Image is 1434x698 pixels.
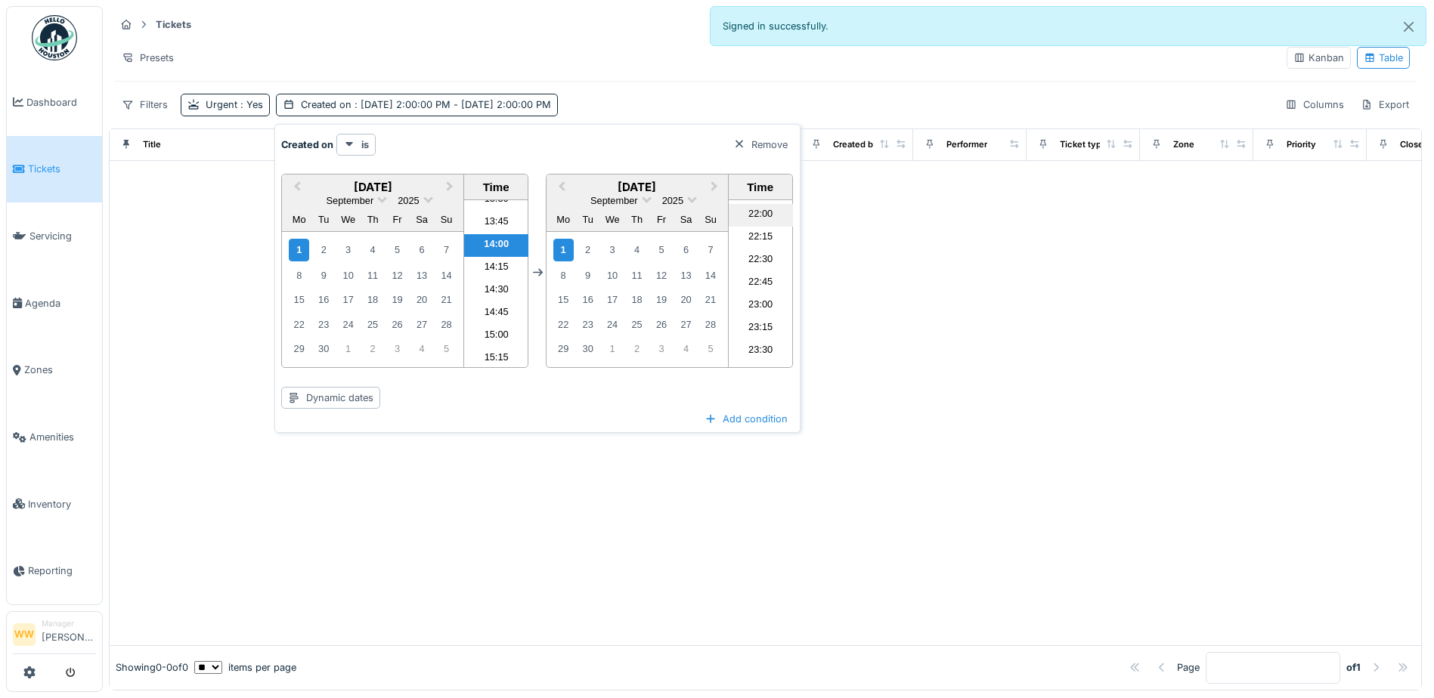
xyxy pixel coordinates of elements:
ul: Time [464,200,528,367]
span: September [327,195,374,206]
span: Amenities [29,430,96,444]
div: Monday [553,209,574,230]
li: 23:00 [729,295,793,317]
button: Next Month [704,176,728,200]
div: Kanban [1293,51,1344,65]
h2: [DATE] [547,181,728,194]
div: Choose Wednesday, 24 September 2025 [338,314,358,335]
div: Choose Monday, 8 September 2025 [289,265,309,286]
div: Ticket type [1060,138,1107,151]
div: Priority [1287,138,1316,151]
div: Choose Monday, 15 September 2025 [289,289,309,310]
div: Presets [115,47,181,69]
li: 23:30 [729,340,793,363]
span: Inventory [28,497,96,511]
li: WW [13,623,36,646]
div: Thursday [363,209,383,230]
div: Title [143,138,161,151]
div: Created by [833,138,878,151]
h2: [DATE] [282,181,463,194]
div: Time [468,181,524,193]
div: Choose Sunday, 21 September 2025 [700,289,720,310]
div: Choose Monday, 29 September 2025 [553,338,574,359]
div: Choose Saturday, 4 October 2025 [676,338,696,359]
div: Choose Friday, 26 September 2025 [387,314,407,335]
li: 14:15 [464,257,528,280]
strong: of 1 [1346,660,1361,675]
div: Choose Saturday, 6 September 2025 [411,239,432,260]
div: Month September, 2025 [286,237,458,361]
div: Choose Tuesday, 9 September 2025 [314,265,334,286]
div: Choose Monday, 1 September 2025 [289,239,309,261]
div: Created on [301,97,551,112]
div: Choose Thursday, 25 September 2025 [363,314,383,335]
div: Choose Thursday, 18 September 2025 [627,289,647,310]
div: Choose Tuesday, 2 September 2025 [314,239,334,260]
div: Sunday [436,209,457,230]
div: Choose Friday, 26 September 2025 [651,314,671,335]
span: September [590,195,638,206]
li: 13:45 [464,212,528,234]
div: Choose Monday, 15 September 2025 [553,289,574,310]
div: Choose Wednesday, 3 September 2025 [602,239,623,260]
div: Monday [289,209,309,230]
span: Zones [24,363,96,377]
div: Performer [946,138,987,151]
div: Choose Friday, 12 September 2025 [651,265,671,286]
div: Choose Friday, 5 September 2025 [387,239,407,260]
div: Saturday [411,209,432,230]
div: Choose Tuesday, 30 September 2025 [314,338,334,359]
div: Choose Saturday, 4 October 2025 [411,338,432,359]
div: Choose Saturday, 27 September 2025 [676,314,696,335]
strong: Tickets [150,17,197,32]
div: Columns [1278,94,1351,116]
div: Manager [42,618,96,629]
div: Choose Friday, 3 October 2025 [651,338,671,359]
div: items per page [194,660,296,675]
div: Choose Thursday, 2 October 2025 [363,338,383,359]
div: Choose Wednesday, 10 September 2025 [338,265,358,286]
div: Choose Saturday, 13 September 2025 [411,265,432,286]
div: Choose Friday, 5 September 2025 [651,239,671,260]
div: Choose Sunday, 28 September 2025 [700,314,720,335]
li: 23:15 [729,317,793,340]
div: Choose Sunday, 28 September 2025 [436,314,457,335]
div: Choose Wednesday, 17 September 2025 [338,289,358,310]
div: Remove [727,134,794,155]
div: Choose Sunday, 7 September 2025 [700,239,720,260]
span: : Yes [237,99,263,110]
span: 2025 [398,195,419,206]
span: Tickets [28,162,96,176]
div: Choose Wednesday, 24 September 2025 [602,314,623,335]
div: Saturday [676,209,696,230]
div: Choose Sunday, 14 September 2025 [436,265,457,286]
div: Choose Monday, 8 September 2025 [553,265,574,286]
li: 14:30 [464,280,528,302]
span: Servicing [29,229,96,243]
div: Zone [1173,138,1194,151]
div: Choose Sunday, 14 September 2025 [700,265,720,286]
div: Choose Tuesday, 23 September 2025 [578,314,598,335]
div: Choose Tuesday, 23 September 2025 [314,314,334,335]
div: Thursday [627,209,647,230]
div: Choose Friday, 3 October 2025 [387,338,407,359]
strong: Created on [281,137,333,152]
div: Filters [115,94,175,116]
div: Choose Monday, 1 September 2025 [553,239,574,261]
div: Choose Friday, 12 September 2025 [387,265,407,286]
div: Choose Thursday, 18 September 2025 [363,289,383,310]
div: Urgent [206,97,263,112]
div: Friday [387,209,407,230]
li: 15:15 [464,347,528,370]
div: Choose Thursday, 11 September 2025 [363,265,383,286]
span: Reporting [28,564,96,578]
div: Showing 0 - 0 of 0 [116,660,188,675]
div: Choose Wednesday, 10 September 2025 [602,265,623,286]
div: Page [1177,660,1200,675]
div: Export [1354,94,1416,116]
div: Choose Thursday, 25 September 2025 [627,314,647,335]
div: Choose Sunday, 21 September 2025 [436,289,457,310]
ul: Time [729,200,793,367]
div: Choose Sunday, 7 September 2025 [436,239,457,260]
div: Wednesday [338,209,358,230]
